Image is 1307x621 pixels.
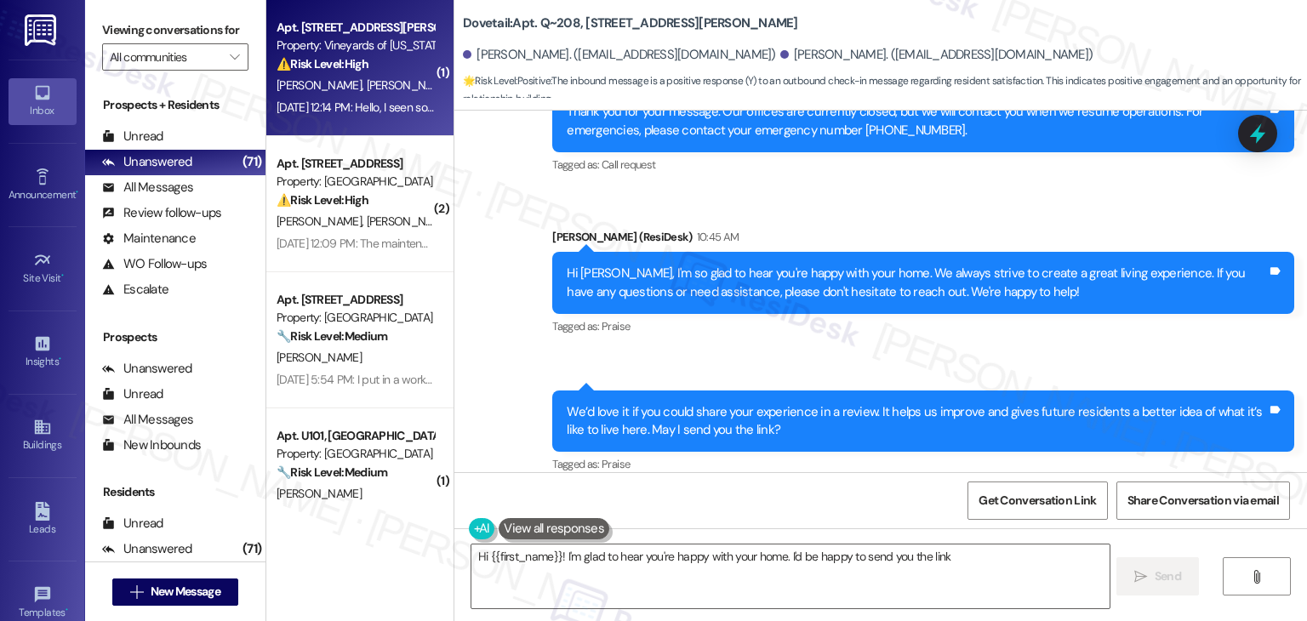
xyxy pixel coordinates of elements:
[85,96,265,114] div: Prospects + Residents
[277,309,434,327] div: Property: [GEOGRAPHIC_DATA]
[277,291,434,309] div: Apt. [STREET_ADDRESS]
[238,149,265,175] div: (71)
[110,43,221,71] input: All communities
[9,329,77,375] a: Insights •
[9,246,77,292] a: Site Visit •
[277,372,1167,387] div: [DATE] 5:54 PM: I put in a work order regarding my air conditioner on the 4th and still haven't h...
[102,179,193,197] div: All Messages
[463,74,551,88] strong: 🌟 Risk Level: Positive
[130,585,143,599] i: 
[102,230,196,248] div: Maintenance
[602,157,655,172] span: Call request
[59,353,61,365] span: •
[102,515,163,533] div: Unread
[277,427,434,445] div: Apt. U101, [GEOGRAPHIC_DATA] at [GEOGRAPHIC_DATA]
[277,173,434,191] div: Property: [GEOGRAPHIC_DATA] - [GEOGRAPHIC_DATA]
[277,192,368,208] strong: ⚠️ Risk Level: High
[102,204,221,222] div: Review follow-ups
[85,483,265,501] div: Residents
[102,436,201,454] div: New Inbounds
[277,100,966,115] div: [DATE] 12:14 PM: Hello, I seen someone that might've looked like the repair people but couldn't h...
[277,37,434,54] div: Property: Vineyards of [US_STATE][GEOGRAPHIC_DATA]
[367,214,452,229] span: [PERSON_NAME]
[552,228,1294,252] div: [PERSON_NAME] (ResiDesk)
[979,492,1096,510] span: Get Conversation Link
[9,497,77,543] a: Leads
[463,14,798,32] b: Dovetail: Apt. Q~208, [STREET_ADDRESS][PERSON_NAME]
[102,540,192,558] div: Unanswered
[102,153,192,171] div: Unanswered
[602,319,630,333] span: Praise
[567,403,1267,440] div: We’d love it if you could share your experience in a review. It helps us improve and gives future...
[277,56,368,71] strong: ⚠️ Risk Level: High
[552,314,1294,339] div: Tagged as:
[1116,481,1290,520] button: Share Conversation via email
[102,255,207,273] div: WO Follow-ups
[9,413,77,459] a: Buildings
[277,236,1019,251] div: [DATE] 12:09 PM: The maintenance guy did fix the issue while he was there but once I put a load o...
[238,536,265,562] div: (71)
[552,452,1294,476] div: Tagged as:
[463,72,1307,109] span: : The inbound message is a positive response (Y) to an outbound check-in message regarding reside...
[552,152,1294,177] div: Tagged as:
[112,578,238,606] button: New Message
[780,46,1093,64] div: [PERSON_NAME]. ([EMAIL_ADDRESS][DOMAIN_NAME])
[471,544,1109,608] textarea: Hi {{first_name}}! I'm glad to hear you're happy with your home. I'd be happy to send you the lin...
[277,486,362,501] span: [PERSON_NAME]
[277,77,367,93] span: [PERSON_NAME]
[1155,567,1181,585] span: Send
[9,78,77,124] a: Inbox
[1250,570,1263,584] i: 
[85,328,265,346] div: Prospects
[102,17,248,43] label: Viewing conversations for
[1116,557,1199,595] button: Send
[151,583,220,601] span: New Message
[230,50,239,64] i: 
[66,604,68,616] span: •
[277,155,434,173] div: Apt. [STREET_ADDRESS]
[277,214,367,229] span: [PERSON_NAME]
[102,360,192,378] div: Unanswered
[1134,570,1147,584] i: 
[277,445,434,463] div: Property: [GEOGRAPHIC_DATA]
[567,103,1267,140] div: Thank you for your message. Our offices are currently closed, but we will contact you when we res...
[967,481,1107,520] button: Get Conversation Link
[102,385,163,403] div: Unread
[277,464,387,480] strong: 🔧 Risk Level: Medium
[367,77,452,93] span: [PERSON_NAME]
[693,228,739,246] div: 10:45 AM
[602,457,630,471] span: Praise
[567,265,1267,301] div: Hi [PERSON_NAME], I'm so glad to hear you're happy with your home. We always strive to create a g...
[102,128,163,145] div: Unread
[277,19,434,37] div: Apt. [STREET_ADDRESS][PERSON_NAME]
[61,270,64,282] span: •
[25,14,60,46] img: ResiDesk Logo
[277,328,387,344] strong: 🔧 Risk Level: Medium
[76,186,78,198] span: •
[277,350,362,365] span: [PERSON_NAME]
[102,411,193,429] div: All Messages
[102,281,168,299] div: Escalate
[1127,492,1279,510] span: Share Conversation via email
[463,46,776,64] div: [PERSON_NAME]. ([EMAIL_ADDRESS][DOMAIN_NAME])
